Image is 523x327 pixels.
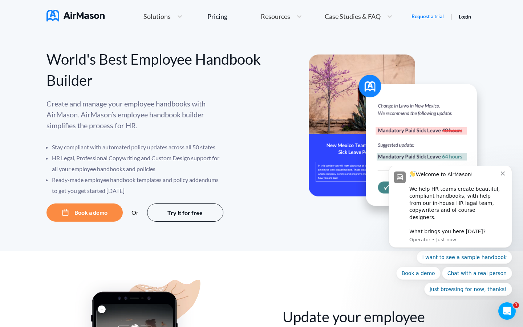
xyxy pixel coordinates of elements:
iframe: Intercom live chat [498,302,516,320]
img: AirMason Logo [46,10,105,21]
p: Message from Operator, sent Just now [32,70,123,77]
li: Stay compliant with automated policy updates across all 50 states [52,142,224,153]
button: Try it for free [147,203,223,222]
img: hero-banner [309,54,487,221]
div: Or [131,209,138,216]
span: Solutions [143,13,171,20]
span: 1 [513,302,519,308]
span: Resources [261,13,290,20]
div: Quick reply options [11,85,134,130]
button: Book a demo [46,203,123,222]
iframe: Intercom notifications message [378,166,523,300]
a: Login [459,13,471,20]
a: Request a trial [411,13,444,20]
button: Dismiss notification [123,4,129,9]
button: Quick reply: Chat with a real person [64,101,134,114]
img: Profile image for Operator [16,5,28,17]
p: Create and manage your employee handbooks with AirMason. AirMason’s employee handbook builder sim... [46,98,224,131]
div: Message content [32,4,123,69]
span: | [450,13,452,20]
div: Pricing [207,13,227,20]
div: World's Best Employee Handbook Builder [46,49,262,91]
li: Ready-made employee handbook templates and policy addendums to get you get started [DATE] [52,174,224,196]
a: Pricing [207,10,227,23]
li: HR Legal, Professional Copywriting and Custom Design support for all your employee handbooks and ... [52,153,224,174]
span: Case Studies & FAQ [325,13,381,20]
button: Quick reply: Book a demo [19,101,63,114]
button: Quick reply: I want to see a sample handbook [39,85,134,98]
div: Welcome to AirMason! We help HR teams create beautiful, compliant handbooks, with help from our i... [32,4,123,69]
button: Quick reply: Just browsing for now, thanks! [46,117,134,130]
